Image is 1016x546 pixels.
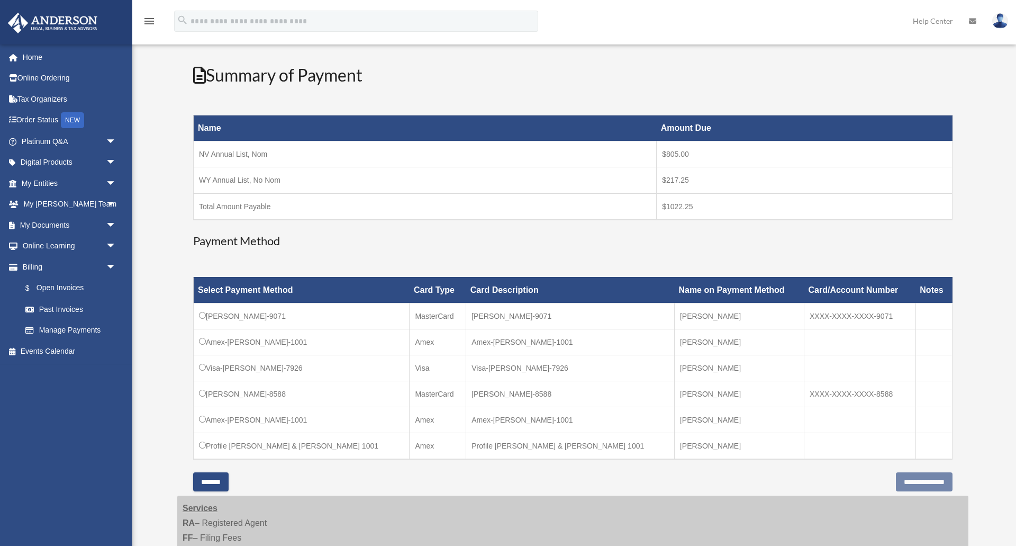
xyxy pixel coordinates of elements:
[193,64,952,87] h2: Summary of Payment
[466,355,675,381] td: Visa-[PERSON_NAME]-7926
[143,15,156,28] i: menu
[194,193,657,220] td: Total Amount Payable
[466,407,675,433] td: Amex-[PERSON_NAME]-1001
[194,303,410,329] td: [PERSON_NAME]-9071
[194,355,410,381] td: Visa-[PERSON_NAME]-7926
[804,381,916,407] td: XXXX-XXXX-XXXX-8588
[657,115,952,141] th: Amount Due
[7,88,132,110] a: Tax Organizers
[674,381,804,407] td: [PERSON_NAME]
[183,518,195,527] strong: RA
[410,329,466,355] td: Amex
[410,277,466,303] th: Card Type
[194,381,410,407] td: [PERSON_NAME]-8588
[194,141,657,167] td: NV Annual List, Nom
[177,14,188,26] i: search
[674,277,804,303] th: Name on Payment Method
[106,152,127,174] span: arrow_drop_down
[674,329,804,355] td: [PERSON_NAME]
[466,433,675,459] td: Profile [PERSON_NAME] & [PERSON_NAME] 1001
[7,214,132,236] a: My Documentsarrow_drop_down
[466,329,675,355] td: Amex-[PERSON_NAME]-1001
[410,407,466,433] td: Amex
[7,68,132,89] a: Online Ordering
[194,277,410,303] th: Select Payment Method
[915,277,952,303] th: Notes
[7,152,132,173] a: Digital Productsarrow_drop_down
[466,303,675,329] td: [PERSON_NAME]-9071
[674,355,804,381] td: [PERSON_NAME]
[143,19,156,28] a: menu
[410,355,466,381] td: Visa
[7,47,132,68] a: Home
[106,194,127,216] span: arrow_drop_down
[466,381,675,407] td: [PERSON_NAME]-8588
[5,13,101,33] img: Anderson Advisors Platinum Portal
[7,236,132,257] a: Online Learningarrow_drop_down
[7,173,132,194] a: My Entitiesarrow_drop_down
[657,193,952,220] td: $1022.25
[7,341,132,362] a: Events Calendar
[410,381,466,407] td: MasterCard
[194,115,657,141] th: Name
[657,167,952,194] td: $217.25
[194,407,410,433] td: Amex-[PERSON_NAME]-1001
[193,233,952,249] h3: Payment Method
[804,303,916,329] td: XXXX-XXXX-XXXX-9071
[15,278,122,299] a: $Open Invoices
[992,13,1008,29] img: User Pic
[183,533,193,542] strong: FF
[410,303,466,329] td: MasterCard
[183,504,217,513] strong: Services
[106,214,127,236] span: arrow_drop_down
[7,194,132,215] a: My [PERSON_NAME] Teamarrow_drop_down
[15,299,127,320] a: Past Invoices
[31,282,37,295] span: $
[674,303,804,329] td: [PERSON_NAME]
[7,256,127,278] a: Billingarrow_drop_down
[194,433,410,459] td: Profile [PERSON_NAME] & [PERSON_NAME] 1001
[410,433,466,459] td: Amex
[106,256,127,278] span: arrow_drop_down
[61,112,84,128] div: NEW
[194,167,657,194] td: WY Annual List, No Nom
[106,236,127,257] span: arrow_drop_down
[106,173,127,194] span: arrow_drop_down
[194,329,410,355] td: Amex-[PERSON_NAME]-1001
[674,407,804,433] td: [PERSON_NAME]
[466,277,675,303] th: Card Description
[804,277,916,303] th: Card/Account Number
[674,433,804,459] td: [PERSON_NAME]
[7,110,132,131] a: Order StatusNEW
[15,320,127,341] a: Manage Payments
[7,131,132,152] a: Platinum Q&Aarrow_drop_down
[657,141,952,167] td: $805.00
[106,131,127,153] span: arrow_drop_down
